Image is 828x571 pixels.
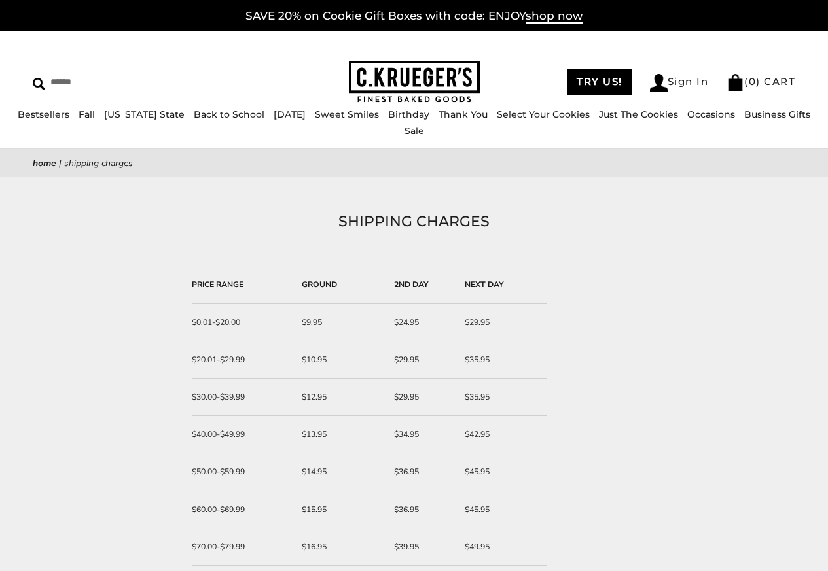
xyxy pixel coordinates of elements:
input: Search [33,72,207,92]
td: $60.00-$69.99 [192,491,295,528]
a: SAVE 20% on Cookie Gift Boxes with code: ENJOYshop now [245,9,583,24]
a: Home [33,157,56,169]
td: $12.95 [295,379,387,416]
td: $15.95 [295,491,387,528]
td: $14.95 [295,453,387,491]
td: $70.00-$79.99 [192,528,295,566]
a: Select Your Cookies [497,109,590,120]
strong: NEXT DAY [465,279,504,290]
td: $34.95 [387,416,458,453]
a: Sale [405,125,424,137]
td: $49.95 [458,528,547,566]
a: Occasions [687,109,735,120]
td: $29.95 [387,379,458,416]
img: Bag [727,74,744,91]
td: $45.95 [458,453,547,491]
strong: 2ND DAY [394,279,429,290]
td: $36.95 [387,453,458,491]
td: $36.95 [387,491,458,528]
a: Business Gifts [744,109,810,120]
img: Search [33,78,45,90]
nav: breadcrumbs [33,156,795,171]
span: $20.01-$29.99 [192,355,245,365]
span: | [59,157,62,169]
div: $30.00-$39.99 [192,390,289,404]
td: $45.95 [458,491,547,528]
a: [DATE] [274,109,306,120]
a: Fall [79,109,95,120]
td: $0.01-$20.00 [192,304,295,341]
a: Just The Cookies [599,109,678,120]
a: Birthday [388,109,429,120]
td: $29.95 [387,341,458,379]
span: 0 [749,75,757,88]
td: $50.00-$59.99 [192,453,295,491]
a: [US_STATE] State [104,109,185,120]
img: C.KRUEGER'S [349,61,480,103]
td: $13.95 [295,416,387,453]
strong: PRICE RANGE [192,279,243,290]
span: SHIPPING CHARGES [64,157,133,169]
a: Sweet Smiles [315,109,379,120]
td: $29.95 [458,304,547,341]
td: $40.00-$49.99 [192,416,295,453]
td: $42.95 [458,416,547,453]
td: $35.95 [458,379,547,416]
td: $9.95 [295,304,387,341]
td: $16.95 [295,528,387,566]
h1: SHIPPING CHARGES [52,210,776,234]
strong: GROUND [302,279,337,290]
a: TRY US! [567,69,632,95]
td: $24.95 [387,304,458,341]
td: $39.95 [387,528,458,566]
a: (0) CART [727,75,795,88]
img: Account [650,74,668,92]
span: shop now [526,9,583,24]
a: Bestsellers [18,109,69,120]
td: $35.95 [458,341,547,379]
a: Back to School [194,109,264,120]
a: Sign In [650,74,709,92]
a: Thank You [439,109,488,120]
td: $10.95 [295,341,387,379]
